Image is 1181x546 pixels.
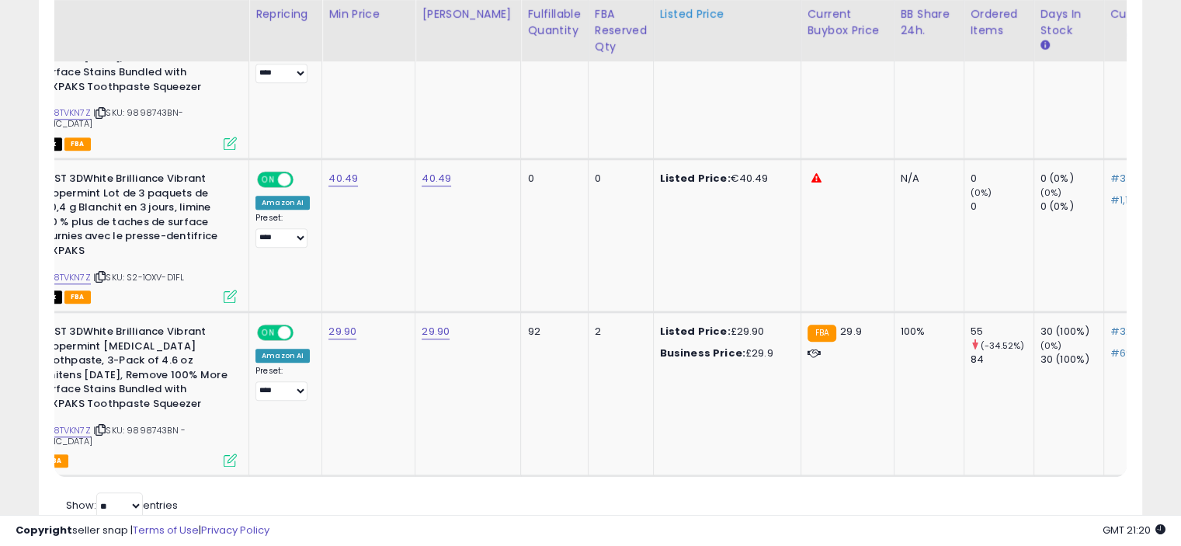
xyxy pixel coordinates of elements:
div: 100% [901,325,952,339]
div: Current Buybox Price [808,6,887,39]
span: OFF [291,173,316,186]
div: £29.9 [660,346,789,360]
span: OFF [291,326,316,339]
small: FBA [808,325,836,342]
div: 0 [595,172,641,186]
span: 2025-09-15 21:20 GMT [1103,523,1165,537]
div: Fulfillable Quantity [527,6,581,39]
div: 30 (100%) [1040,353,1103,367]
a: Privacy Policy [201,523,269,537]
div: 30 (100%) [1040,325,1103,339]
b: Business Price: [660,346,745,360]
small: Days In Stock. [1040,39,1050,53]
div: Amazon AI [255,349,310,363]
div: FBA Reserved Qty [595,6,647,55]
a: 40.49 [328,171,358,186]
span: | SKU: 9898743BN - [GEOGRAPHIC_DATA] [4,424,186,447]
a: 29.90 [422,324,450,339]
b: Listed Price: [660,324,731,339]
a: 29.90 [328,324,356,339]
span: FBA [42,454,68,468]
div: 0 [527,172,575,186]
b: Listed Price: [660,171,731,186]
b: CRST 3DWhite Brilliance Vibrant Peppermint [MEDICAL_DATA] Toothpaste, 3-Pack of 4.6 oz Whitens [D... [39,325,228,415]
span: Show: entries [66,498,178,513]
span: #1,104 [1110,193,1142,207]
div: £29.90 [660,325,789,339]
strong: Copyright [16,523,72,537]
div: Listed Price [660,6,794,23]
span: FBA [64,137,91,151]
div: [PERSON_NAME] [422,6,514,23]
div: 92 [527,325,575,339]
small: (-34.52%) [981,339,1024,352]
a: Terms of Use [133,523,199,537]
div: 84 [971,353,1033,367]
span: ON [259,326,278,339]
div: €40.49 [660,172,789,186]
a: B0D8TVKN7Z [36,106,91,120]
small: (0%) [1040,186,1062,199]
b: CRST 3DWhite Brilliance Vibrant Peppermint Lot de 3 paquets de 130,4 g Blanchit en 3 jours, limin... [39,172,228,262]
div: 0 (0%) [1040,172,1103,186]
div: Repricing [255,6,315,23]
span: ON [259,173,278,186]
div: Min Price [328,6,408,23]
a: 40.49 [422,171,451,186]
div: 0 [971,200,1033,214]
div: 0 (0%) [1040,200,1103,214]
div: seller snap | | [16,523,269,538]
div: 0 [971,172,1033,186]
small: (0%) [1040,339,1062,352]
div: N/A [901,172,952,186]
a: B0D8TVKN7Z [36,424,91,437]
small: (0%) [971,186,992,199]
div: Ordered Items [971,6,1027,39]
span: | SKU: 9898743BN-[GEOGRAPHIC_DATA] [4,106,183,130]
div: Preset: [255,366,310,401]
span: | SKU: S2-1OXV-D1FL [93,271,184,283]
div: 2 [595,325,641,339]
div: 55 [971,325,1033,339]
div: Preset: [255,213,310,248]
div: Days In Stock [1040,6,1097,39]
span: #696 [1110,346,1139,360]
div: Amazon AI [255,196,310,210]
div: BB Share 24h. [901,6,957,39]
span: 29.9 [840,324,862,339]
span: FBA [64,290,91,304]
a: B0D8TVKN7Z [36,271,91,284]
div: Preset: [255,49,310,84]
span: #34,952 [1110,171,1155,186]
span: #32,060 [1110,324,1154,339]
